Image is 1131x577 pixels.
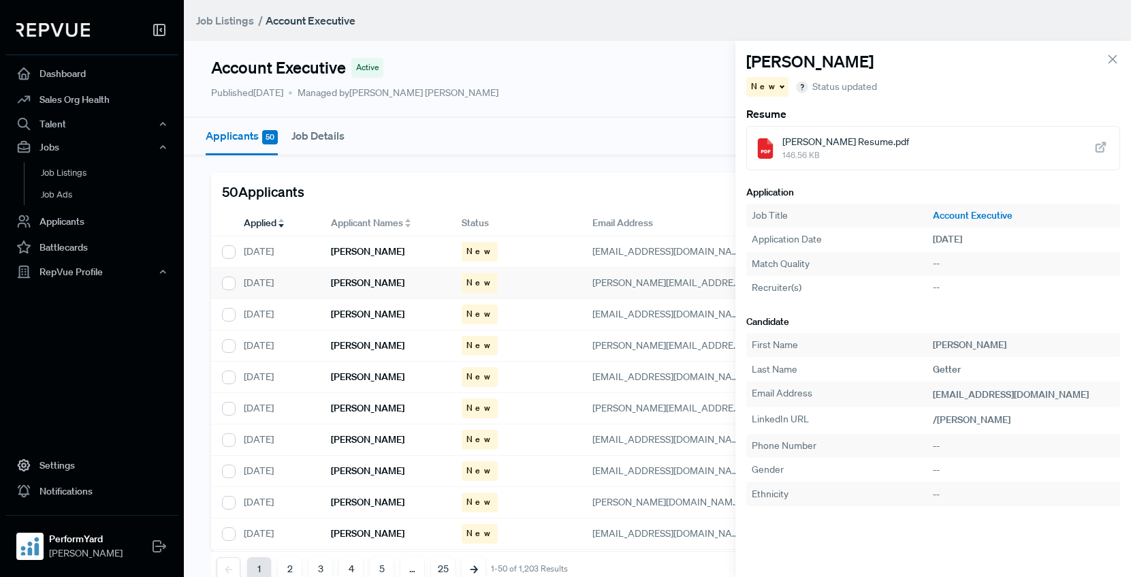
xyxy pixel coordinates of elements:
button: Jobs [5,136,178,159]
button: Applicants [206,118,278,155]
div: [DATE] [233,487,320,518]
span: New [466,465,493,477]
span: [EMAIL_ADDRESS][DOMAIN_NAME] [933,388,1089,401]
h5: 50 Applicants [222,183,304,200]
span: [EMAIL_ADDRESS][DOMAIN_NAME] [592,308,748,320]
div: [DATE] [233,362,320,393]
span: Applied [244,216,276,230]
h6: [PERSON_NAME] [331,528,404,540]
h6: [PERSON_NAME] [331,371,404,383]
div: [DATE] [233,268,320,299]
span: [EMAIL_ADDRESS][DOMAIN_NAME] [592,465,748,477]
h6: [PERSON_NAME] [331,246,404,258]
div: Toggle SortBy [320,210,451,236]
h6: [PERSON_NAME] [331,434,404,446]
div: [DATE] [233,393,320,424]
div: [DATE] [933,232,1115,247]
div: [PERSON_NAME] [933,338,1115,352]
span: New [751,80,778,93]
button: Job Details [291,118,345,153]
span: [PERSON_NAME][EMAIL_ADDRESS][DOMAIN_NAME] [592,277,822,289]
a: [PERSON_NAME] Resume.pdf146.56 KB [746,126,1120,170]
h6: [PERSON_NAME] [331,277,404,289]
span: Email Address [592,216,653,230]
div: [DATE] [233,456,320,487]
strong: Account Executive [266,14,355,27]
a: Job Listings [24,162,197,184]
div: [DATE] [233,518,320,550]
button: Talent [5,112,178,136]
div: Getter [933,362,1115,377]
button: RepVue Profile [5,260,178,283]
h6: [PERSON_NAME] [331,403,404,414]
span: [EMAIL_ADDRESS][DOMAIN_NAME] [592,527,748,540]
span: Applicant Names [331,216,403,230]
a: Applicants [5,208,178,234]
a: Account Executive [933,208,1115,223]
h6: [PERSON_NAME] [331,497,404,508]
span: Managed by [PERSON_NAME] [PERSON_NAME] [289,86,498,100]
span: New [466,527,493,540]
div: [DATE] [233,236,320,268]
span: New [466,371,493,383]
a: Notifications [5,478,178,504]
span: [PERSON_NAME] [49,546,123,561]
span: [PERSON_NAME][EMAIL_ADDRESS][PERSON_NAME][DOMAIN_NAME] [592,339,895,352]
a: Job Ads [24,184,197,206]
div: Phone Number [752,439,934,453]
a: Settings [5,452,178,478]
span: New [466,339,493,352]
div: Match Quality [752,257,934,271]
span: Status [462,216,489,230]
span: [PERSON_NAME][DOMAIN_NAME][EMAIL_ADDRESS][PERSON_NAME][DOMAIN_NAME] [592,496,970,508]
h4: Account Executive [211,58,346,78]
div: Job Title [752,208,934,223]
div: -- [933,257,1115,271]
div: Gender [752,463,934,477]
h6: [PERSON_NAME] [331,340,404,352]
div: Recruiter(s) [752,281,934,295]
span: / [258,14,263,27]
span: /[PERSON_NAME] [933,414,1010,426]
div: Application Date [752,232,934,247]
h4: [PERSON_NAME] [746,52,874,72]
span: [EMAIL_ADDRESS][DOMAIN_NAME] [592,371,748,383]
div: First Name [752,338,934,352]
div: [DATE] [233,424,320,456]
div: Toggle SortBy [233,210,320,236]
div: Last Name [752,362,934,377]
span: [EMAIL_ADDRESS][DOMAIN_NAME] [592,433,748,446]
a: Job Listings [196,12,254,29]
a: Battlecards [5,234,178,260]
span: Status updated [812,80,877,94]
h6: [PERSON_NAME] [331,465,404,477]
div: -- [933,463,1115,477]
span: -- [933,281,940,294]
div: Email Address [752,386,934,403]
a: Dashboard [5,61,178,87]
h6: [PERSON_NAME] [331,309,404,320]
a: Sales Org Health [5,87,178,112]
p: Published [DATE] [211,86,283,100]
h6: Application [746,187,1120,198]
a: PerformYardPerformYard[PERSON_NAME] [5,515,178,566]
span: 50 [262,130,278,144]
span: New [466,402,493,414]
span: New [466,277,493,289]
div: [DATE] [233,330,320,362]
span: [PERSON_NAME] Resume.pdf [782,135,909,149]
div: [DATE] [233,299,320,330]
strong: PerformYard [49,532,123,546]
span: [PERSON_NAME][EMAIL_ADDRESS][PERSON_NAME][DOMAIN_NAME] [592,402,895,414]
div: Ethnicity [752,487,934,501]
img: PerformYard [19,535,41,557]
span: New [466,245,493,258]
h6: Resume [746,108,1120,121]
span: Active [356,61,379,74]
div: -- [933,439,1115,453]
div: -- [933,487,1115,501]
span: 146.56 KB [782,149,909,161]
